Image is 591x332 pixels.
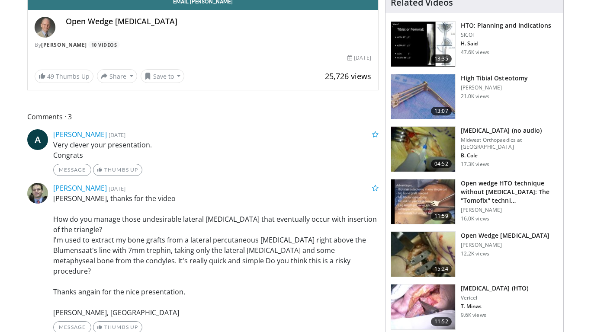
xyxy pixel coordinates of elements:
p: 12.2K views [461,250,489,257]
p: T. Minas [461,303,528,310]
span: 04:52 [431,160,452,168]
a: 04:52 [MEDICAL_DATA] (no audio) Midwest Orthopaedics at [GEOGRAPHIC_DATA] B. Cole 17.3K views [391,126,558,172]
img: Avatar [35,17,55,38]
span: 25,726 views [325,71,371,81]
p: Vericel [461,294,528,301]
a: A [27,129,48,150]
a: 49 Thumbs Up [35,70,93,83]
p: SICOT [461,32,552,38]
a: 13:07 High Tibial Osteotomy [PERSON_NAME] 21.0K views [391,74,558,120]
p: 21.0K views [461,93,489,100]
p: Midwest Orthopaedics at [GEOGRAPHIC_DATA] [461,137,558,150]
span: 11:52 [431,317,452,326]
small: [DATE] [109,185,125,192]
p: 16.0K views [461,215,489,222]
a: 11:52 [MEDICAL_DATA] (HTO) Vericel T. Minas 9.6K views [391,284,558,330]
h3: [MEDICAL_DATA] (no audio) [461,126,558,135]
span: Comments 3 [27,111,379,122]
a: Thumbs Up [93,164,142,176]
img: 1384587_3.png.150x105_q85_crop-smart_upscale.jpg [391,232,455,277]
h3: HTO: Planning and Indications [461,21,552,30]
a: 13:35 HTO: Planning and Indications SICOT H. Said 47.6K views [391,21,558,67]
p: H. Said [461,40,552,47]
img: 6da97908-3356-4b25-aff2-ae42dc3f30de.150x105_q85_crop-smart_upscale.jpg [391,179,455,224]
p: [PERSON_NAME] [461,242,550,249]
span: 13:07 [431,107,452,115]
a: [PERSON_NAME] [53,130,107,139]
p: B. Cole [461,152,558,159]
p: [PERSON_NAME], thanks for the video How do you manage those undesirable lateral [MEDICAL_DATA] th... [53,193,379,318]
p: 9.6K views [461,312,486,319]
a: 15:24 Open Wedge [MEDICAL_DATA] [PERSON_NAME] 12.2K views [391,231,558,277]
h3: Open Wedge [MEDICAL_DATA] [461,231,550,240]
small: [DATE] [109,131,125,139]
div: [DATE] [347,54,371,62]
h3: Open wedge HTO technique without [MEDICAL_DATA]: The "Tomofix" techni… [461,179,558,205]
span: 11:59 [431,212,452,220]
img: 7ab81f55-68df-4fd8-9b17-9bb6c7027dd5.150x105_q85_crop-smart_upscale.jpg [391,284,455,329]
a: 10 Videos [88,41,120,48]
img: c11a38e3-950c-4dae-9309-53f3bdf05539.150x105_q85_crop-smart_upscale.jpg [391,74,455,119]
h3: High Tibial Osteotomy [461,74,528,83]
span: 49 [47,72,54,80]
img: Avatar [27,183,48,204]
p: [PERSON_NAME] [461,84,528,91]
span: 13:35 [431,54,452,63]
img: 38896_0000_3.png.150x105_q85_crop-smart_upscale.jpg [391,127,455,172]
button: Share [97,69,137,83]
img: 297961_0002_1.png.150x105_q85_crop-smart_upscale.jpg [391,22,455,67]
button: Save to [141,69,185,83]
p: Very clever your presentation. Congrats [53,140,379,160]
a: [PERSON_NAME] [41,41,87,48]
a: 11:59 Open wedge HTO technique without [MEDICAL_DATA]: The "Tomofix" techni… [PERSON_NAME] 16.0K ... [391,179,558,225]
a: [PERSON_NAME] [53,183,107,193]
h3: [MEDICAL_DATA] (HTO) [461,284,528,293]
span: 15:24 [431,265,452,273]
p: 17.3K views [461,161,489,168]
a: Message [53,164,91,176]
h4: Open Wedge [MEDICAL_DATA] [66,17,371,26]
div: By [35,41,371,49]
p: 47.6K views [461,49,489,56]
p: [PERSON_NAME] [461,207,558,214]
